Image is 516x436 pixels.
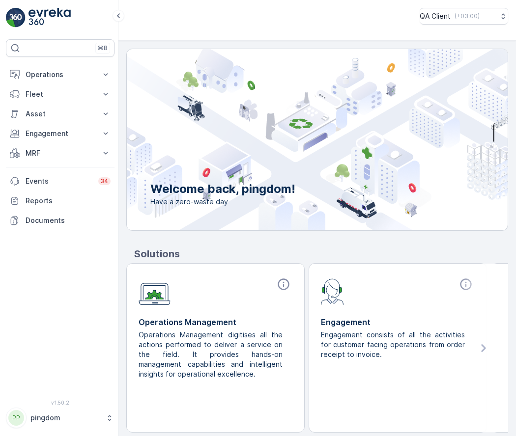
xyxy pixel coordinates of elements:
p: Operations Management [139,316,292,328]
p: Asset [26,109,95,119]
a: Documents [6,211,115,230]
p: Operations [26,70,95,80]
img: logo_light-DOdMpM7g.png [29,8,71,27]
button: Operations [6,65,115,84]
button: Asset [6,104,115,124]
button: Engagement [6,124,115,143]
img: module-icon [321,277,344,305]
a: Events34 [6,171,115,191]
p: QA Client [420,11,451,21]
button: QA Client(+03:00) [420,8,508,25]
p: MRF [26,148,95,158]
p: Operations Management digitises all the actions performed to deliver a service on the field. It p... [139,330,285,379]
a: Reports [6,191,115,211]
p: Fleet [26,89,95,99]
p: ( +03:00 ) [455,12,480,20]
p: 34 [100,177,109,185]
div: PP [8,410,24,426]
p: Engagement consists of all the activities for customer facing operations from order receipt to in... [321,330,467,359]
p: Reports [26,196,111,206]
p: Engagement [321,316,475,328]
button: PPpingdom [6,408,115,428]
p: ⌘B [98,44,108,52]
span: Have a zero-waste day [150,197,295,207]
p: pingdom [30,413,101,423]
p: Engagement [26,129,95,138]
p: Events [26,176,92,186]
p: Documents [26,216,111,225]
img: logo [6,8,26,27]
img: city illustration [83,49,508,230]
button: MRF [6,143,115,163]
img: module-icon [139,277,171,305]
p: Welcome back, pingdom! [150,181,295,197]
span: v 1.50.2 [6,400,115,406]
button: Fleet [6,84,115,104]
p: Solutions [134,246,508,261]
